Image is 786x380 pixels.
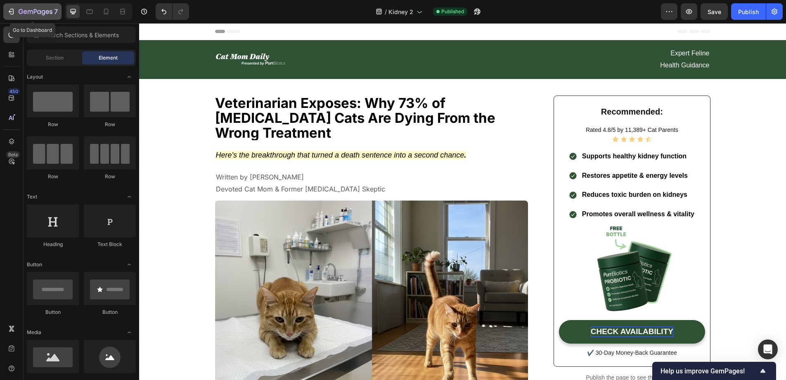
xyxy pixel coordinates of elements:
[731,3,766,20] button: Publish
[442,184,556,198] div: Rich Text Editor. Editing area: main
[139,23,786,380] iframe: Design area
[84,308,136,316] div: Button
[123,326,136,339] span: Toggle open
[27,173,79,180] div: Row
[442,146,556,160] div: Rich Text Editor. Editing area: main
[27,121,79,128] div: Row
[27,26,136,43] input: Search Sections & Elements
[385,7,387,16] span: /
[84,241,136,248] div: Text Block
[99,54,118,62] span: Element
[443,187,555,194] strong: Promotes overall wellness & vitality
[452,304,534,314] div: Rich Text Editor. Editing area: main
[76,72,389,117] h2: Veterinarian Exposes: Why 73% of [MEDICAL_DATA] Cats Are Dying From the Wrong Treatment
[8,88,20,95] div: 450
[27,73,43,81] span: Layout
[421,102,565,112] p: Rated 4.8/5 by 11,389+ Cat Parents
[77,148,246,172] p: Written by [PERSON_NAME] Devoted Cat Mom & Former [MEDICAL_DATA] Skeptic
[324,36,571,48] p: Health Guidance
[443,129,547,136] strong: Supports healthy kidney function
[77,128,327,136] i: Here's the breakthrough that turned a death sentence into a second chance
[442,126,556,141] div: Rich Text Editor. Editing area: main
[388,7,413,16] span: Kidney 2
[442,165,556,179] div: Rich Text Editor. Editing area: main
[441,8,464,15] span: Published
[661,366,768,376] button: Show survey - Help us improve GemPages!
[27,261,42,268] span: Button
[420,297,566,320] a: Rich Text Editor. Editing area: main
[421,325,565,335] p: ✔️ 30-Day Money-Back Guarantee
[443,168,548,175] strong: Reduces toxic burden on kidneys
[84,121,136,128] div: Row
[46,54,64,62] span: Section
[701,3,728,20] button: Save
[54,7,58,17] p: 7
[84,173,136,180] div: Row
[123,70,136,84] span: Toggle open
[156,3,189,20] div: Undo/Redo
[123,258,136,271] span: Toggle open
[27,308,79,316] div: Button
[758,339,778,359] div: Open Intercom Messenger
[324,24,571,36] p: Expert Feline
[6,151,20,158] div: Beta
[738,7,759,16] div: Publish
[325,128,327,136] strong: .
[661,367,758,375] span: Help us improve GemPages!
[3,3,62,20] button: 7
[414,350,571,359] p: Publish the page to see the content.
[708,8,721,15] span: Save
[27,241,79,248] div: Heading
[123,190,136,203] span: Toggle open
[452,304,534,314] p: CHECK AVAILABILITY
[449,203,537,290] img: Alt Image
[462,84,524,93] strong: Recommended:
[27,329,41,336] span: Media
[443,149,549,156] strong: Restores appetite & energy levels
[27,193,37,201] span: Text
